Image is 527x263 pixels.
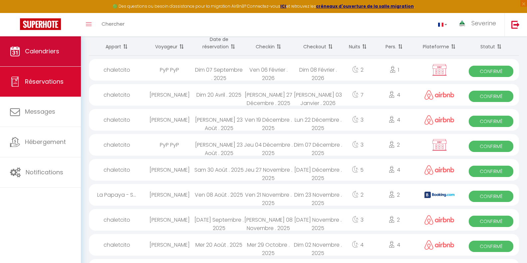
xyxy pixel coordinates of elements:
[20,18,61,30] img: Super Booking
[25,107,55,116] span: Messages
[499,233,522,258] iframe: Chat
[5,3,25,23] button: Ouvrir le widget de chat LiveChat
[25,77,64,86] span: Réservations
[511,20,520,29] img: logout
[416,31,463,56] th: Sort by channel
[457,19,467,28] img: ...
[25,47,59,55] span: Calendriers
[89,31,145,56] th: Sort by rentals
[145,31,194,56] th: Sort by guest
[26,168,63,176] span: Notifications
[452,13,504,36] a: ... Severine
[463,31,519,56] th: Sort by status
[244,31,293,56] th: Sort by checkin
[343,31,373,56] th: Sort by nights
[97,13,130,36] a: Chercher
[316,3,414,9] a: créneaux d'ouverture de la salle migration
[280,3,286,9] a: ICI
[373,31,416,56] th: Sort by people
[102,20,125,27] span: Chercher
[25,138,66,146] span: Hébergement
[293,31,343,56] th: Sort by checkout
[471,19,496,27] span: Severine
[194,31,244,56] th: Sort by booking date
